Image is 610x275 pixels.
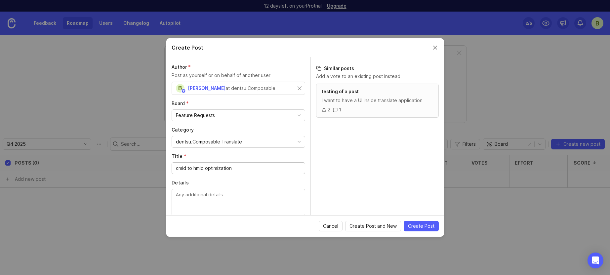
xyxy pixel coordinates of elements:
div: 2 [328,106,330,113]
button: Close create post modal [431,44,439,51]
button: Create Post [404,221,439,231]
h3: Similar posts [316,65,439,72]
div: at dentsu.Composable [225,85,275,92]
button: Cancel [319,221,343,231]
span: Author (required) [172,64,191,70]
h2: Create Post [172,44,203,52]
span: Board (required) [172,100,189,106]
a: testing of a postI want to have a UI inside translate application21 [316,84,439,118]
div: 1 [339,106,341,113]
span: [PERSON_NAME] [188,85,225,91]
img: member badge [181,89,186,94]
span: Cancel [323,223,338,229]
p: Post as yourself or on behalf of another user [172,72,305,79]
div: Feature Requests [176,112,215,119]
div: B [176,84,184,93]
div: dentsu.Composable Translate [176,138,242,145]
div: Open Intercom Messenger [588,253,603,268]
input: Short, descriptive title [176,165,301,172]
span: Create Post and New [349,223,397,229]
label: Details [172,179,305,186]
div: I want to have a UI inside translate application [322,97,433,104]
span: Title (required) [172,153,186,159]
button: Create Post and New [345,221,401,231]
span: testing of a post [322,89,359,94]
label: Category [172,127,305,133]
p: Add a vote to an existing post instead [316,73,439,80]
span: Create Post [408,223,434,229]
